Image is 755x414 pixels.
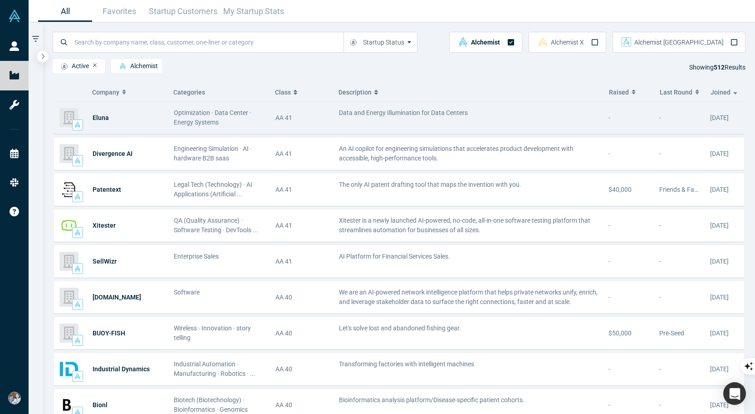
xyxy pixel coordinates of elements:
span: Let's solve lost and abandoned fishing gear. [339,324,461,332]
span: Alchemist [471,39,500,45]
span: Pre-Seed [659,329,684,337]
a: Xitester [93,222,116,229]
span: AI Platform for Financial Services Sales. [339,253,450,260]
span: Biotech (Biotechnology) · Bioinformatics · Genomics [174,396,248,413]
a: [DOMAIN_NAME] [93,294,141,301]
a: Divergence AI [93,150,132,157]
img: alchemist Vault Logo [74,229,81,236]
img: alchemist Vault Logo [74,122,81,128]
span: - [659,258,661,265]
img: alchemist_aj Vault Logo [622,37,631,47]
span: Legal Tech (Technology) · AI Applications (Artificial ... [174,181,252,198]
img: Xitester's Logo [59,216,78,235]
span: [DATE] [710,114,729,121]
span: [DATE] [710,186,729,193]
button: Class [275,83,324,102]
img: alchemist Vault Logo [119,63,126,70]
button: alchemist_aj Vault LogoAlchemist [GEOGRAPHIC_DATA] [613,32,746,53]
img: alchemist Vault Logo [74,158,81,164]
span: Showing Results [689,64,745,71]
span: Bioinformatics analysis platform/Disease-specific patient cohorts. [339,396,525,404]
span: Friends & Family [659,186,706,193]
div: AA 40 [275,282,329,313]
span: Alchemist [GEOGRAPHIC_DATA] [634,39,723,45]
span: Enterprise Sales [174,253,219,260]
a: All [38,0,92,22]
img: alchemist Vault Logo [458,37,468,47]
span: Data and Energy Illumination for Data Centers [339,109,468,116]
span: - [659,401,661,409]
span: - [659,150,661,157]
img: Eluna's Logo [59,108,78,127]
span: Company [92,83,119,102]
img: Industrial Dynamics's Logo [59,359,78,379]
img: Mai Takeuchi's Account [8,392,21,404]
span: - [659,114,661,121]
span: We are an AI-powered network intelligence platform that helps private networks unify, enrich, and... [339,289,598,305]
button: Description [338,83,600,102]
div: AA 41 [275,246,329,277]
span: Software [174,289,200,296]
span: The only AI patent drafting tool that maps the invention with you. [339,181,521,188]
img: BUOY-FISH's Logo [59,324,78,343]
img: Network.app's Logo [59,288,78,307]
img: alchemistx Vault Logo [538,37,548,47]
span: [DATE] [710,294,729,301]
a: Favorites [92,0,146,22]
a: SellWizr [93,258,117,265]
span: Industrial Automation · Manufacturing · Robotics · ... [174,360,255,377]
input: Search by company name, class, customer, one-liner or category [74,31,343,53]
div: AA 40 [275,318,329,349]
a: My Startup Stats [221,0,287,22]
div: AA 40 [275,354,329,385]
button: Company [92,83,159,102]
span: - [608,365,610,373]
a: BUOY-FISH [93,329,125,337]
span: Active [57,63,89,70]
img: alchemist Vault Logo [74,301,81,308]
a: Industrial Dynamics [93,365,150,373]
span: $40,000 [608,186,632,193]
span: - [659,222,661,229]
span: - [608,294,610,301]
span: - [608,222,610,229]
img: Divergence AI's Logo [59,144,78,163]
a: Patentext [93,186,121,193]
span: Description [338,83,372,102]
button: Last Round [660,83,701,102]
button: Remove Filter [93,62,97,69]
span: Engineering Simulation · AI · hardware B2B saas [174,145,252,162]
div: AA 41 [275,174,329,205]
span: [DATE] [710,329,729,337]
strong: 512 [714,64,725,71]
span: Categories [173,89,205,96]
button: Startup Status [343,32,417,53]
span: [DATE] [710,365,729,373]
a: Startup Customers [146,0,221,22]
img: SellWizr's Logo [59,252,78,271]
span: $50,000 [608,329,632,337]
span: [DATE] [710,258,729,265]
img: Startup status [61,63,68,70]
span: Eluna [93,114,109,121]
span: Wireless · Innovation · story telling [174,324,251,341]
span: [DATE] [710,222,729,229]
img: alchemist Vault Logo [74,265,81,272]
span: QA (Quality Assurance) · Software Testing · DevTools ... [174,217,258,234]
span: Last Round [660,83,692,102]
button: alchemistx Vault LogoAlchemist X [529,32,606,53]
span: Raised [609,83,629,102]
img: alchemist Vault Logo [74,373,81,379]
img: Alchemist Vault Logo [8,10,21,22]
span: Optimization · Data Center · Energy Systems [174,109,251,126]
div: AA 41 [275,138,329,170]
span: [DATE] [710,401,729,409]
img: alchemist Vault Logo [74,194,81,200]
a: Bionl [93,401,108,409]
